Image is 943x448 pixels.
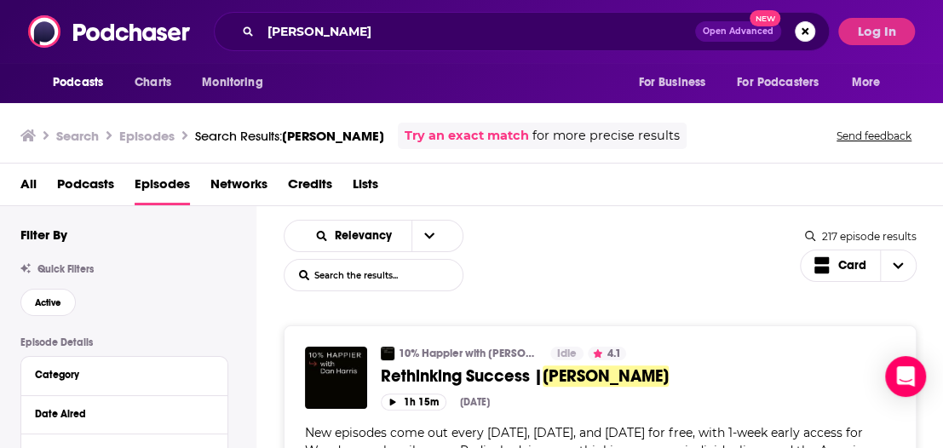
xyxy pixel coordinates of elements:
span: Idle [557,346,577,363]
button: Log In [838,18,915,45]
button: Send feedback [831,123,917,149]
span: Open Advanced [703,27,773,36]
span: More [852,71,881,95]
button: open menu [41,66,125,99]
a: Try an exact match [405,126,529,146]
p: Episode Details [20,336,228,348]
span: [PERSON_NAME] [543,365,669,387]
div: 217 episode results [805,230,917,243]
a: Charts [124,66,181,99]
h3: Episodes [119,128,175,144]
span: For Business [638,71,705,95]
a: Lists [353,170,378,205]
button: Date Aired [35,403,214,424]
button: 1h 15m [381,393,446,410]
span: Podcasts [53,71,103,95]
img: 10% Happier with Dan Harris [381,347,394,360]
a: Podcasts [57,170,114,205]
img: Rethinking Success | Mia Birdsong [305,347,367,409]
button: open menu [300,230,411,242]
button: open menu [726,66,843,99]
div: Search podcasts, credits, & more... [214,12,830,51]
button: Open AdvancedNew [695,21,781,42]
input: Search podcasts, credits, & more... [261,18,695,45]
a: Credits [288,170,332,205]
button: open menu [190,66,285,99]
img: Podchaser - Follow, Share and Rate Podcasts [28,15,192,48]
a: Networks [210,170,267,205]
a: 10% Happier with [PERSON_NAME] [399,347,539,360]
a: Rethinking Success |[PERSON_NAME] [381,365,895,387]
span: New [750,10,780,26]
button: Category [35,364,214,385]
button: open menu [411,221,447,251]
div: Search Results: [195,128,384,144]
span: Charts [135,71,171,95]
h2: Filter By [20,227,67,243]
h2: Choose List sort [284,220,463,252]
a: Episodes [135,170,190,205]
span: For Podcasters [737,71,819,95]
div: Category [35,369,203,381]
button: 4.1 [588,347,626,360]
div: Date Aired [35,408,203,420]
span: Relevancy [335,230,398,242]
span: [PERSON_NAME] [282,128,384,144]
a: All [20,170,37,205]
h3: Search [56,128,99,144]
span: Card [838,260,866,272]
span: Monitoring [202,71,262,95]
button: Active [20,289,76,316]
span: Active [35,298,61,307]
div: [DATE] [460,396,490,408]
span: for more precise results [532,126,680,146]
a: Search Results:[PERSON_NAME] [195,128,384,144]
span: Quick Filters [37,263,94,275]
button: open menu [840,66,902,99]
button: Choose View [800,250,917,282]
span: Rethinking Success | [381,365,543,387]
button: open menu [626,66,727,99]
div: Open Intercom Messenger [885,356,926,397]
a: Idle [550,347,584,360]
